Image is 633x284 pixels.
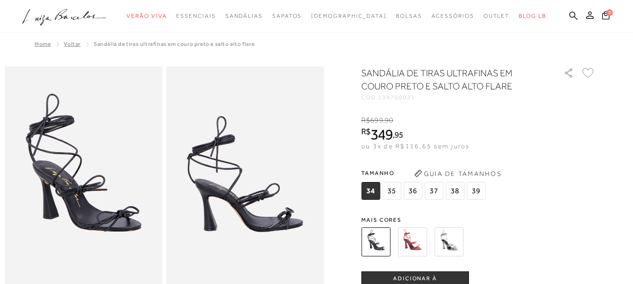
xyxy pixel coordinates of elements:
span: Verão Viva [127,13,167,19]
a: noSubCategoriesText [432,7,474,25]
h1: SANDÁLIA DE TIRAS ULTRAFINAS EM COURO PRETO E SALTO ALTO FLARE [361,66,537,93]
a: noSubCategoriesText [127,7,167,25]
span: 34 [361,182,380,200]
button: 0 [599,10,612,23]
a: noSubCategoriesText [225,7,263,25]
a: Voltar [64,41,81,47]
span: BLOG LB [519,13,546,19]
a: Home [35,41,51,47]
a: noSubCategoriesText [484,7,510,25]
a: BLOG LB [519,7,546,25]
span: Acessórios [432,13,474,19]
span: 36 [403,182,422,200]
a: noSubCategoriesText [396,7,422,25]
span: 37 [424,182,443,200]
span: SANDÁLIA DE TIRAS ULTRAFINAS EM COURO PRETO E SALTO ALTO FLARE [94,41,254,47]
span: [DEMOGRAPHIC_DATA] [311,13,387,19]
button: Guia de Tamanhos [411,166,505,181]
span: 0 [606,9,613,16]
span: 139700021 [378,94,416,101]
span: ou 3x de R$116,65 sem juros [361,142,469,150]
a: noSubCategoriesText [176,7,216,25]
img: SANDÁLIA DE TIRAS ULTRAFINAS EM COURO VERMELHO PIMENTA E SALTO ALTO FLARE [398,227,427,256]
span: 35 [382,182,401,200]
a: noSubCategoriesText [272,7,302,25]
img: SANDÁLIA DE TIRAS ULTRAFINAS EM COURO PRETO E SALTO ALTO FLARE [361,227,390,256]
span: 90 [385,116,393,124]
i: R$ [361,127,371,136]
i: , [383,116,394,124]
span: Bolsas [396,13,422,19]
div: CÓD: [361,95,549,100]
span: Sapatos [272,13,302,19]
i: , [393,131,403,139]
span: 38 [446,182,464,200]
span: 39 [467,182,485,200]
i: R$ [361,116,370,124]
span: 349 [371,126,393,143]
span: 95 [395,130,403,139]
span: Essenciais [176,13,216,19]
span: 699 [370,116,383,124]
span: Tamanho [361,166,488,180]
span: Mais cores [361,217,596,223]
span: Sandálias [225,13,263,19]
img: SANDÁLIA DE TIRAS ULTRAFINAS EM METALIZADO PRATA E SALTO ALTO FLARE [434,227,463,256]
span: Outlet [484,13,510,19]
a: noSubCategoriesText [311,7,387,25]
